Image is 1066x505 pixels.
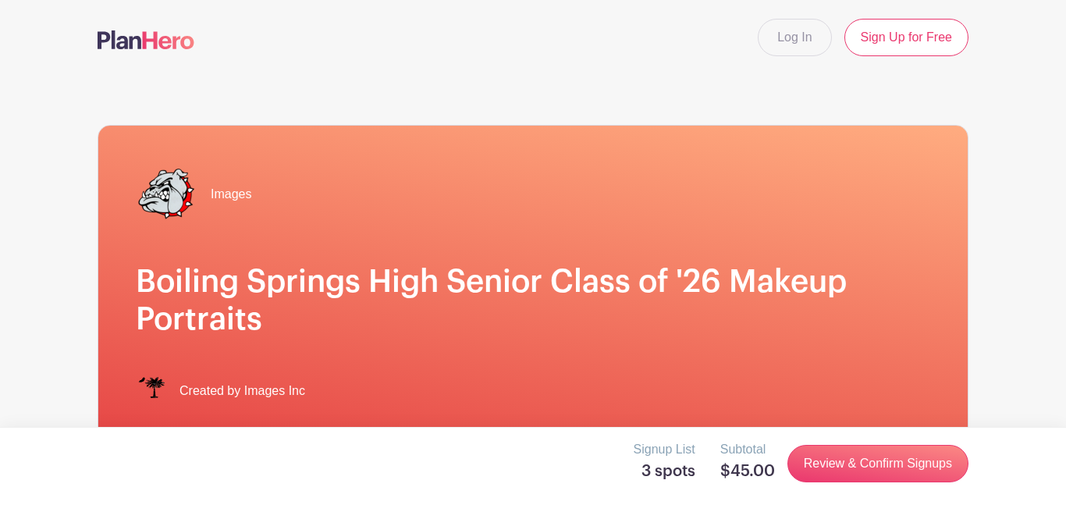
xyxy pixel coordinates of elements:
h1: Boiling Springs High Senior Class of '26 Makeup Portraits [136,263,930,338]
h5: 3 spots [634,462,695,481]
img: IMAGES%20logo%20transparenT%20PNG%20s.png [136,375,167,407]
span: Images [211,185,251,204]
a: Review & Confirm Signups [787,445,968,482]
img: bshs%20transp..png [136,163,198,226]
a: Log In [758,19,831,56]
p: Subtotal [720,440,775,459]
h5: $45.00 [720,462,775,481]
a: Sign Up for Free [844,19,968,56]
span: Created by Images Inc [179,382,305,400]
img: logo-507f7623f17ff9eddc593b1ce0a138ce2505c220e1c5a4e2b4648c50719b7d32.svg [98,30,194,49]
p: Signup List [634,440,695,459]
